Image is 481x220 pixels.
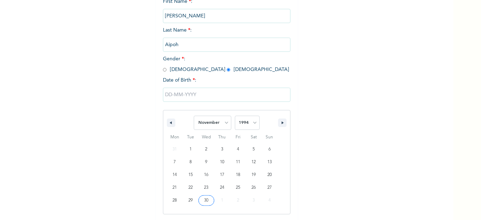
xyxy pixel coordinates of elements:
[188,181,193,194] span: 22
[167,181,183,194] button: 21
[163,28,290,47] span: Last Name :
[198,132,214,143] span: Wed
[214,132,230,143] span: Thu
[198,181,214,194] button: 23
[261,156,277,169] button: 13
[220,169,224,181] span: 17
[236,181,240,194] span: 25
[267,169,272,181] span: 20
[267,181,272,194] span: 27
[183,169,199,181] button: 15
[204,194,208,207] span: 30
[246,143,262,156] button: 5
[198,194,214,207] button: 30
[188,169,193,181] span: 15
[246,181,262,194] button: 26
[183,156,199,169] button: 8
[246,169,262,181] button: 19
[183,132,199,143] span: Tue
[261,181,277,194] button: 27
[230,143,246,156] button: 4
[251,181,256,194] span: 26
[237,143,239,156] span: 4
[230,169,246,181] button: 18
[214,169,230,181] button: 17
[167,194,183,207] button: 28
[268,143,271,156] span: 6
[236,169,240,181] span: 18
[204,181,208,194] span: 23
[163,88,290,102] input: DD-MM-YYYY
[205,156,207,169] span: 9
[198,156,214,169] button: 9
[221,143,223,156] span: 3
[163,38,290,52] input: Enter your last name
[204,169,208,181] span: 16
[251,169,256,181] span: 19
[167,132,183,143] span: Mon
[236,156,240,169] span: 11
[220,181,224,194] span: 24
[172,169,177,181] span: 14
[172,194,177,207] span: 28
[189,143,192,156] span: 1
[198,143,214,156] button: 2
[261,143,277,156] button: 6
[214,156,230,169] button: 10
[163,9,290,23] input: Enter your first name
[267,156,272,169] span: 13
[163,77,196,84] span: Date of Birth :
[214,181,230,194] button: 24
[214,143,230,156] button: 3
[261,169,277,181] button: 20
[172,181,177,194] span: 21
[167,169,183,181] button: 14
[183,194,199,207] button: 29
[230,156,246,169] button: 11
[174,156,176,169] span: 7
[230,132,246,143] span: Fri
[205,143,207,156] span: 2
[220,156,224,169] span: 10
[183,181,199,194] button: 22
[188,194,193,207] span: 29
[251,156,256,169] span: 12
[253,143,255,156] span: 5
[246,156,262,169] button: 12
[230,181,246,194] button: 25
[183,143,199,156] button: 1
[167,156,183,169] button: 7
[163,56,289,72] span: Gender : [DEMOGRAPHIC_DATA] [DEMOGRAPHIC_DATA]
[189,156,192,169] span: 8
[198,169,214,181] button: 16
[246,132,262,143] span: Sat
[261,132,277,143] span: Sun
